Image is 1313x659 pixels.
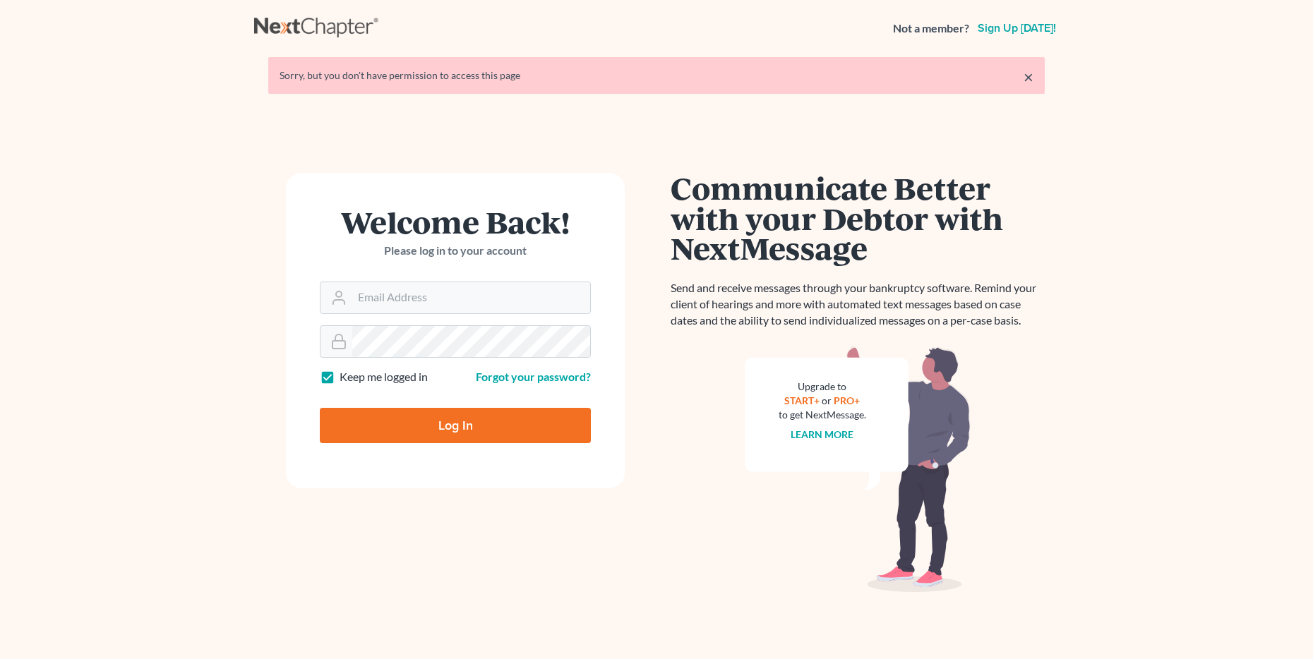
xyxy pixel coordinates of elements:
h1: Welcome Back! [320,207,591,237]
a: START+ [785,394,820,406]
div: Sorry, but you don't have permission to access this page [280,68,1033,83]
h1: Communicate Better with your Debtor with NextMessage [671,173,1045,263]
input: Log In [320,408,591,443]
strong: Not a member? [893,20,969,37]
img: nextmessage_bg-59042aed3d76b12b5cd301f8e5b87938c9018125f34e5fa2b7a6b67550977c72.svg [745,346,971,593]
span: or [822,394,832,406]
a: Learn more [791,428,854,440]
a: Sign up [DATE]! [975,23,1059,34]
input: Email Address [352,282,590,313]
p: Send and receive messages through your bankruptcy software. Remind your client of hearings and mo... [671,280,1045,329]
div: to get NextMessage. [779,408,866,422]
p: Please log in to your account [320,243,591,259]
label: Keep me logged in [340,369,428,385]
a: × [1024,68,1033,85]
a: PRO+ [834,394,861,406]
a: Forgot your password? [476,370,591,383]
div: Upgrade to [779,380,866,394]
